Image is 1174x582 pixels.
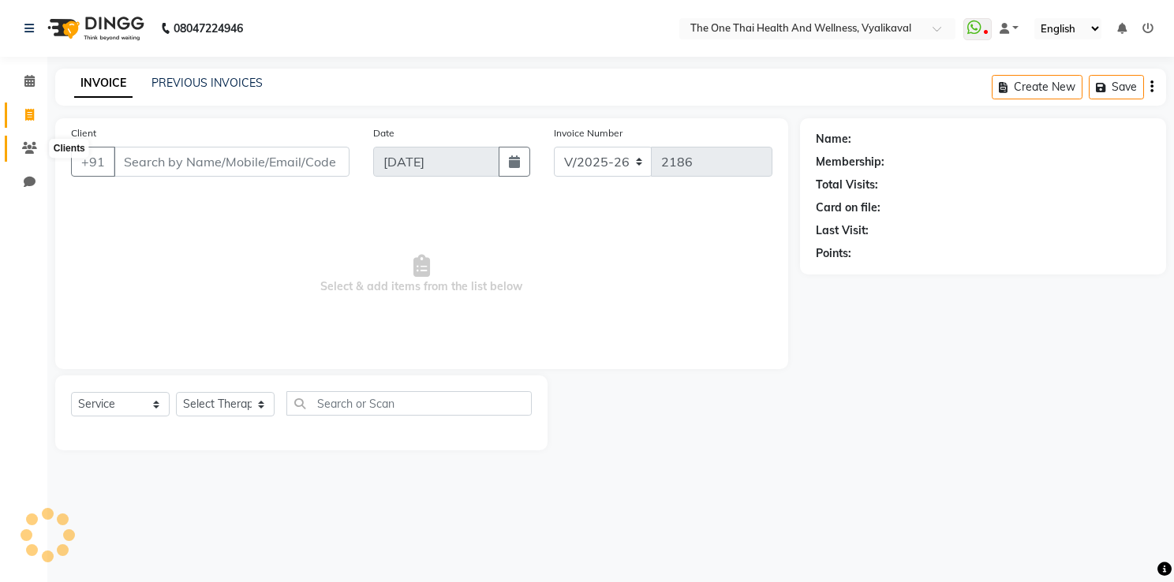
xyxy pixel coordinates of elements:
div: Points: [816,245,851,262]
div: Clients [50,140,89,159]
button: Create New [992,75,1082,99]
label: Date [373,126,394,140]
input: Search or Scan [286,391,532,416]
input: Search by Name/Mobile/Email/Code [114,147,350,177]
div: Name: [816,131,851,147]
label: Client [71,126,96,140]
a: PREVIOUS INVOICES [151,76,263,90]
button: +91 [71,147,115,177]
div: Card on file: [816,200,880,216]
label: Invoice Number [554,126,623,140]
div: Total Visits: [816,177,878,193]
div: Last Visit: [816,222,869,239]
div: Membership: [816,154,884,170]
img: logo [40,6,148,50]
button: Save [1089,75,1144,99]
b: 08047224946 [174,6,243,50]
a: INVOICE [74,69,133,98]
span: Select & add items from the list below [71,196,772,353]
